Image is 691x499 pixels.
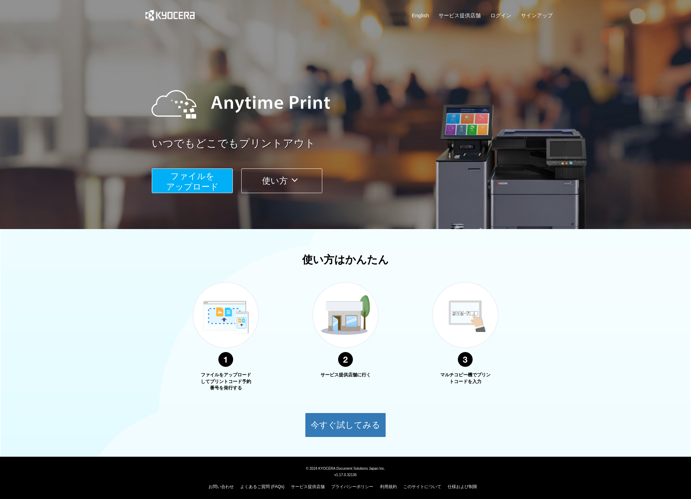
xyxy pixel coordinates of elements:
a: English [412,12,429,19]
a: いつでもどこでもプリントアウト [152,136,557,151]
button: 今すぐ試してみる [305,413,386,437]
a: お問い合わせ [208,484,234,489]
a: サインアップ [521,12,553,19]
span: v1.17.0.32136 [334,473,356,477]
a: このサイトについて [403,484,441,489]
a: サービス提供店舗 [291,484,325,489]
a: 仕様および制限 [448,484,477,489]
p: サービス提供店舗に行く [319,372,372,378]
button: 使い方 [241,168,322,193]
a: よくあるご質問 (FAQs) [240,484,284,489]
a: サービス提供店舗 [438,12,481,19]
span: ファイルを ​​アップロード [166,171,219,191]
a: ログイン [490,12,511,19]
span: © 2024 KYOCERA Document Solutions Japan Inc. [306,466,385,470]
button: ファイルを​​アップロード [152,168,233,193]
p: マルチコピー機でプリントコードを入力 [439,372,492,385]
a: プライバシーポリシー [331,484,373,489]
a: 利用規約 [380,484,397,489]
p: ファイルをアップロードしてプリントコード予約番号を発行する [199,372,252,392]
